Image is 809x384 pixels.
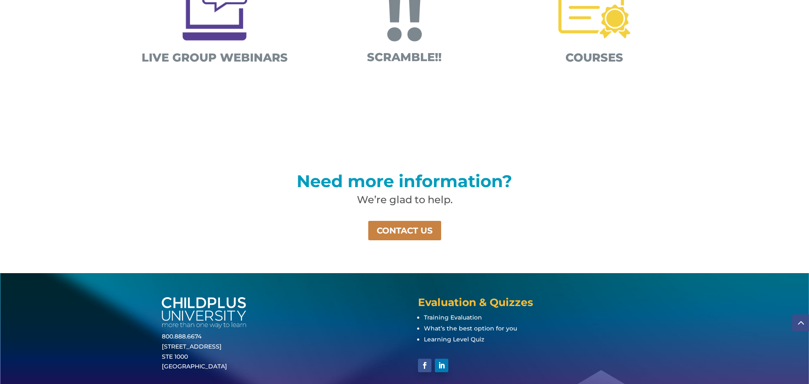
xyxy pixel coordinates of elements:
[142,51,288,64] span: LIVE GROUP WEBINARS
[211,173,598,194] h2: Need more information?
[211,195,598,209] h2: We’re glad to help.
[367,220,442,241] a: CONTACT US
[424,314,482,321] a: Training Evaluation
[565,51,623,64] span: COURSES
[424,325,517,332] a: What’s the best option for you
[418,359,431,372] a: Follow on Facebook
[418,297,647,312] h4: Evaluation & Quizzes
[162,343,227,371] a: [STREET_ADDRESS]STE 1000[GEOGRAPHIC_DATA]
[162,333,201,340] a: 800.888.6674
[162,297,246,329] img: white-cpu-wordmark
[367,50,442,64] span: SCRAMBLE!!
[435,359,448,372] a: Follow on LinkedIn
[424,336,484,343] a: Learning Level Quiz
